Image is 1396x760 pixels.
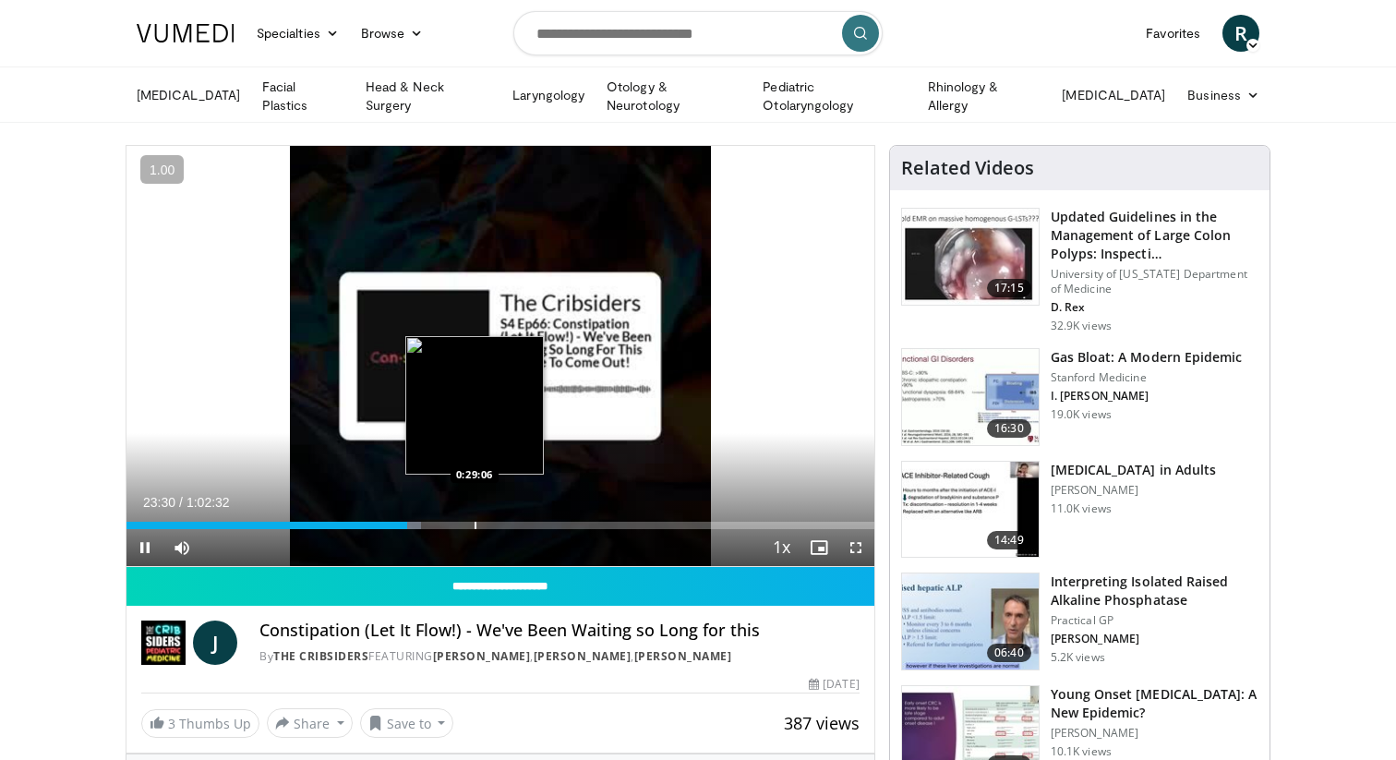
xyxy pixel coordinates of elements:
[143,495,175,510] span: 23:30
[902,462,1039,558] img: 11950cd4-d248-4755-8b98-ec337be04c84.150x105_q85_crop-smart_upscale.jpg
[1051,573,1258,609] h3: Interpreting Isolated Raised Alkaline Phosphatase
[1051,319,1112,333] p: 32.9K views
[987,531,1031,549] span: 14:49
[193,621,237,665] a: J
[1051,501,1112,516] p: 11.0K views
[809,676,859,693] div: [DATE]
[1051,389,1243,404] p: I. [PERSON_NAME]
[1051,685,1258,722] h3: Young Onset [MEDICAL_DATA]: A New Epidemic?
[126,77,251,114] a: [MEDICAL_DATA]
[901,157,1034,179] h4: Related Videos
[902,209,1039,305] img: dfcfcb0d-b871-4e1a-9f0c-9f64970f7dd8.150x105_q85_crop-smart_upscale.jpg
[987,279,1031,297] span: 17:15
[837,529,874,566] button: Fullscreen
[126,529,163,566] button: Pause
[251,78,355,115] a: Facial Plastics
[360,708,454,738] button: Save to
[1051,461,1216,479] h3: [MEDICAL_DATA] in Adults
[1135,15,1211,52] a: Favorites
[259,621,860,641] h4: Constipation (Let It Flow!) - We've Been Waiting so Long for this
[246,15,350,52] a: Specialties
[259,648,860,665] div: By FEATURING , ,
[1051,407,1112,422] p: 19.0K views
[902,349,1039,445] img: 480ec31d-e3c1-475b-8289-0a0659db689a.150x105_q85_crop-smart_upscale.jpg
[1051,483,1216,498] p: [PERSON_NAME]
[634,648,732,664] a: [PERSON_NAME]
[1051,208,1258,263] h3: Updated Guidelines in the Management of Large Colon Polyps: Inspecti…
[987,644,1031,662] span: 06:40
[1176,77,1270,114] a: Business
[901,573,1258,670] a: 06:40 Interpreting Isolated Raised Alkaline Phosphatase Practical GP [PERSON_NAME] 5.2K views
[764,529,800,566] button: Playback Rate
[355,78,501,115] a: Head & Neck Surgery
[126,522,874,529] div: Progress Bar
[901,348,1258,446] a: 16:30 Gas Bloat: A Modern Epidemic Stanford Medicine I. [PERSON_NAME] 19.0K views
[901,208,1258,333] a: 17:15 Updated Guidelines in the Management of Large Colon Polyps: Inspecti… University of [US_STA...
[1051,744,1112,759] p: 10.1K views
[1222,15,1259,52] a: R
[126,146,874,567] video-js: Video Player
[137,24,235,42] img: VuMedi Logo
[1051,650,1105,665] p: 5.2K views
[350,15,435,52] a: Browse
[1051,613,1258,628] p: Practical GP
[596,78,752,115] a: Otology & Neurotology
[141,709,259,738] a: 3 Thumbs Up
[1051,300,1258,315] p: D. Rex
[917,78,1052,115] a: Rhinology & Allergy
[987,419,1031,438] span: 16:30
[187,495,230,510] span: 1:02:32
[1051,267,1258,296] p: University of [US_STATE] Department of Medicine
[902,573,1039,670] img: 6a4ee52d-0f16-480d-a1b4-8187386ea2ed.150x105_q85_crop-smart_upscale.jpg
[273,648,368,664] a: The Cribsiders
[1051,632,1258,646] p: [PERSON_NAME]
[1051,726,1258,741] p: [PERSON_NAME]
[1051,77,1176,114] a: [MEDICAL_DATA]
[267,708,353,738] button: Share
[1051,370,1243,385] p: Stanford Medicine
[501,77,596,114] a: Laryngology
[752,78,916,115] a: Pediatric Otolaryngology
[800,529,837,566] button: Enable picture-in-picture mode
[405,336,544,475] img: image.jpeg
[141,621,186,665] img: The Cribsiders
[901,461,1258,559] a: 14:49 [MEDICAL_DATA] in Adults [PERSON_NAME] 11.0K views
[784,712,860,734] span: 387 views
[1051,348,1243,367] h3: Gas Bloat: A Modern Epidemic
[179,495,183,510] span: /
[168,715,175,732] span: 3
[513,11,883,55] input: Search topics, interventions
[433,648,531,664] a: [PERSON_NAME]
[534,648,632,664] a: [PERSON_NAME]
[163,529,200,566] button: Mute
